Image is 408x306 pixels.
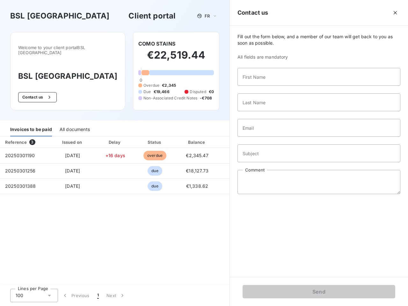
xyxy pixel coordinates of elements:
span: due [148,166,162,176]
span: [DATE] [65,168,80,173]
span: €2,345.47 [186,153,208,158]
h2: €22,519.44 [138,49,214,68]
button: 1 [93,289,103,302]
span: [DATE] [65,183,80,189]
span: Overdue [143,83,159,88]
span: -€708 [200,95,212,101]
span: Welcome to your client portal BSL [GEOGRAPHIC_DATA] [18,45,117,55]
h3: BSL [GEOGRAPHIC_DATA] [10,10,109,22]
span: 20250301256 [5,168,36,173]
div: Balance [177,139,218,145]
span: €18,127.73 [186,168,208,173]
span: 3 [29,139,35,145]
h6: COMO STAINS [138,40,175,47]
span: +16 days [106,153,125,158]
span: €0 [209,89,214,95]
div: Status [136,139,174,145]
button: Previous [58,289,93,302]
h3: Client portal [128,10,176,22]
span: €19,466 [154,89,170,95]
span: 20250301388 [5,183,36,189]
span: [DATE] [65,153,80,158]
span: €2,345 [162,83,176,88]
span: Disputed [190,89,206,95]
span: due [148,181,162,191]
button: Contact us [18,92,57,102]
span: 0 [140,77,142,83]
span: overdue [143,151,166,160]
input: placeholder [237,119,400,137]
input: placeholder [237,68,400,86]
span: All fields are mandatory [237,54,400,60]
div: PDF [221,139,253,145]
span: 1 [97,292,99,299]
div: Reference [5,140,27,145]
h3: BSL [GEOGRAPHIC_DATA] [18,70,117,82]
span: 100 [16,292,23,299]
h5: Contact us [237,8,268,17]
div: Delay [97,139,134,145]
span: 20250301190 [5,153,35,158]
button: Send [243,285,395,298]
span: €1,338.62 [186,183,208,189]
span: Fill out the form below, and a member of our team will get back to you as soon as possible. [237,33,400,46]
button: Next [103,289,129,302]
input: placeholder [237,93,400,111]
div: Issued on [51,139,95,145]
span: Due [143,89,151,95]
div: All documents [60,123,90,136]
span: Non-Associated Credit Notes [143,95,197,101]
input: placeholder [237,144,400,162]
div: Invoices to be paid [10,123,52,136]
span: FR [205,13,210,18]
